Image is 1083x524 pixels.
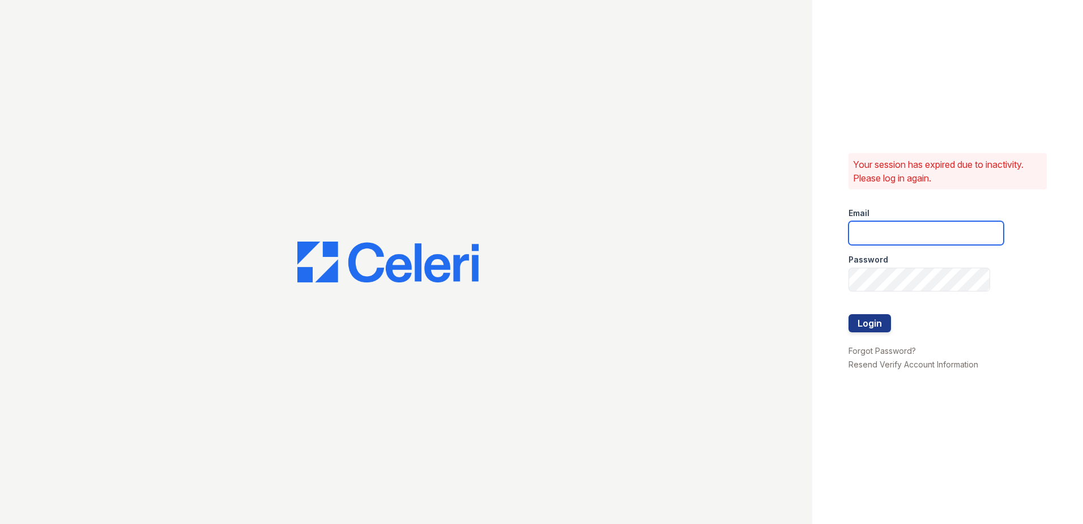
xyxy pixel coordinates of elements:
label: Email [849,208,869,219]
img: CE_Logo_Blue-a8612792a0a2168367f1c8372b55b34899dd931a85d93a1a3d3e32e68fde9ad4.png [297,242,479,282]
p: Your session has expired due to inactivity. Please log in again. [853,158,1042,185]
button: Login [849,314,891,332]
a: Forgot Password? [849,346,916,356]
label: Password [849,254,888,265]
a: Resend Verify Account Information [849,360,978,369]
